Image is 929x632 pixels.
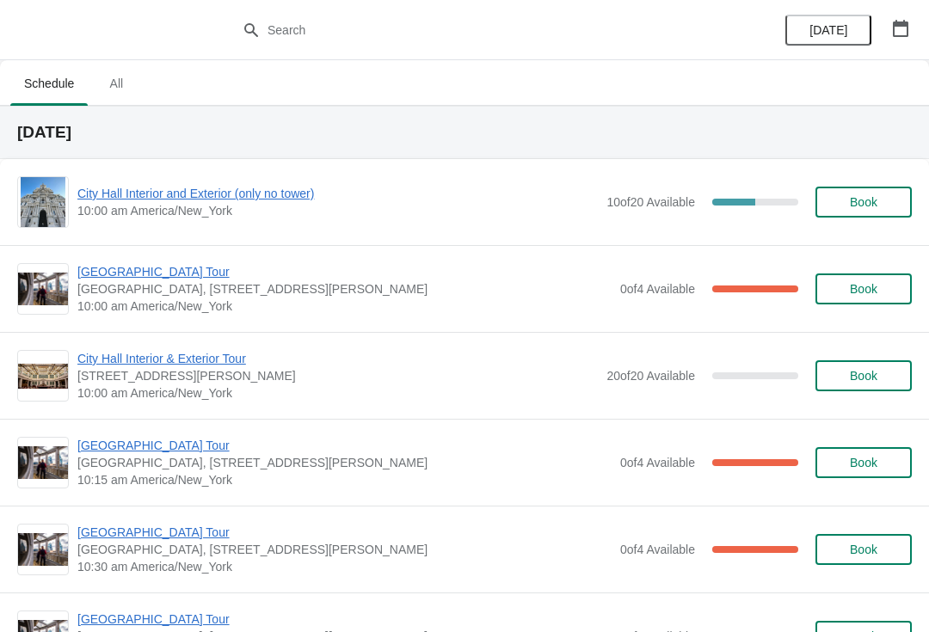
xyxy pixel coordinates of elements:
[850,456,877,469] span: Book
[815,187,912,218] button: Book
[17,124,912,141] h2: [DATE]
[809,23,847,37] span: [DATE]
[77,454,612,471] span: [GEOGRAPHIC_DATA], [STREET_ADDRESS][PERSON_NAME]
[18,533,68,567] img: City Hall Tower Tour | City Hall Visitor Center, 1400 John F Kennedy Boulevard Suite 121, Philade...
[77,524,612,541] span: [GEOGRAPHIC_DATA] Tour
[95,68,138,99] span: All
[850,195,877,209] span: Book
[77,350,598,367] span: City Hall Interior & Exterior Tour
[77,280,612,298] span: [GEOGRAPHIC_DATA], [STREET_ADDRESS][PERSON_NAME]
[815,360,912,391] button: Book
[77,367,598,384] span: [STREET_ADDRESS][PERSON_NAME]
[850,369,877,383] span: Book
[850,282,877,296] span: Book
[77,185,598,202] span: City Hall Interior and Exterior (only no tower)
[815,447,912,478] button: Book
[620,543,695,556] span: 0 of 4 Available
[10,68,88,99] span: Schedule
[606,195,695,209] span: 10 of 20 Available
[850,543,877,556] span: Book
[77,202,598,219] span: 10:00 am America/New_York
[620,282,695,296] span: 0 of 4 Available
[815,273,912,304] button: Book
[77,263,612,280] span: [GEOGRAPHIC_DATA] Tour
[77,558,612,575] span: 10:30 am America/New_York
[77,298,612,315] span: 10:00 am America/New_York
[815,534,912,565] button: Book
[267,15,697,46] input: Search
[620,456,695,469] span: 0 of 4 Available
[21,177,66,227] img: City Hall Interior and Exterior (only no tower) | | 10:00 am America/New_York
[77,611,612,628] span: [GEOGRAPHIC_DATA] Tour
[77,471,612,488] span: 10:15 am America/New_York
[606,369,695,383] span: 20 of 20 Available
[77,437,612,454] span: [GEOGRAPHIC_DATA] Tour
[18,446,68,480] img: City Hall Tower Tour | City Hall Visitor Center, 1400 John F Kennedy Boulevard Suite 121, Philade...
[77,541,612,558] span: [GEOGRAPHIC_DATA], [STREET_ADDRESS][PERSON_NAME]
[785,15,871,46] button: [DATE]
[18,364,68,389] img: City Hall Interior & Exterior Tour | 1400 John F Kennedy Boulevard, Suite 121, Philadelphia, PA, ...
[77,384,598,402] span: 10:00 am America/New_York
[18,273,68,306] img: City Hall Tower Tour | City Hall Visitor Center, 1400 John F Kennedy Boulevard Suite 121, Philade...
